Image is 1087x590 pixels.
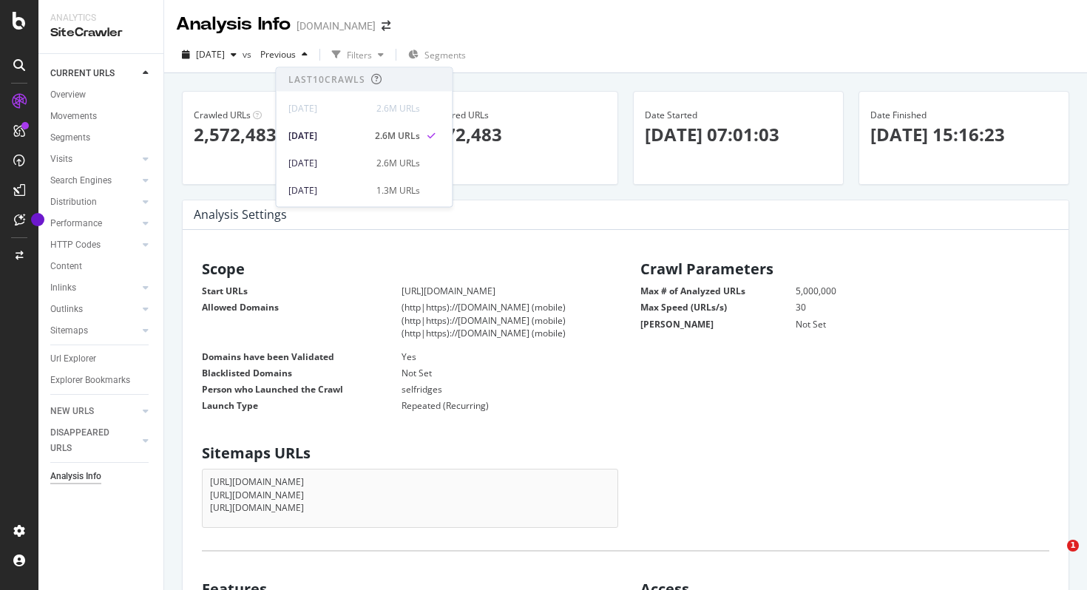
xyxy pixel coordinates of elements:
[288,183,368,197] div: [DATE]
[50,351,96,367] div: Url Explorer
[50,109,97,124] div: Movements
[365,383,611,396] dd: selfridges
[176,12,291,37] div: Analysis Info
[243,48,254,61] span: vs
[640,318,796,330] dt: [PERSON_NAME]
[50,425,125,456] div: DISAPPEARED URLS
[50,425,138,456] a: DISAPPEARED URLS
[202,301,402,313] dt: Allowed Domains
[202,350,402,363] dt: Domains have been Validated
[50,259,153,274] a: Content
[376,101,420,115] div: 2.6M URLs
[50,109,153,124] a: Movements
[50,237,101,253] div: HTTP Codes
[202,383,402,396] dt: Person who Launched the Crawl
[288,129,366,142] div: [DATE]
[196,48,225,61] span: 2025 Sep. 15th
[50,173,112,189] div: Search Engines
[759,285,1049,297] dd: 5,000,000
[50,194,97,210] div: Distribution
[50,373,153,388] a: Explorer Bookmarks
[50,152,138,167] a: Visits
[376,183,420,197] div: 1.3M URLs
[50,152,72,167] div: Visits
[326,43,390,67] button: Filters
[419,122,606,147] p: 2,572,483
[202,367,402,379] dt: Blacklisted Domains
[202,261,618,277] h2: Scope
[382,21,390,31] div: arrow-right-arrow-left
[365,285,611,297] dd: [URL][DOMAIN_NAME]
[50,404,94,419] div: NEW URLS
[1037,540,1072,575] iframe: Intercom live chat
[50,24,152,41] div: SiteCrawler
[210,475,610,488] li: [URL][DOMAIN_NAME]
[297,18,376,33] div: [DOMAIN_NAME]
[202,399,402,412] dt: Launch Type
[50,130,90,146] div: Segments
[640,285,796,297] dt: Max # of Analyzed URLs
[50,469,101,484] div: Analysis Info
[288,73,365,86] div: Last 10 Crawls
[365,367,611,379] dd: Not Set
[402,43,472,67] button: Segments
[375,129,420,142] div: 2.6M URLs
[759,301,1049,313] dd: 30
[31,213,44,226] div: Tooltip anchor
[50,469,153,484] a: Analysis Info
[50,66,115,81] div: CURRENT URLS
[50,130,153,146] a: Segments
[759,318,1049,330] dd: Not Set
[50,280,138,296] a: Inlinks
[402,327,611,339] li: (http|https)://[DOMAIN_NAME] (mobile)
[210,489,610,501] li: [URL][DOMAIN_NAME]
[50,216,138,231] a: Performance
[288,101,368,115] div: [DATE]
[210,501,610,514] li: [URL][DOMAIN_NAME]
[50,259,82,274] div: Content
[645,122,832,147] p: [DATE] 07:01:03
[365,350,611,363] dd: Yes
[50,373,130,388] div: Explorer Bookmarks
[365,399,611,412] dd: Repeated (Recurring)
[419,109,489,121] span: Discovered URLs
[50,302,138,317] a: Outlinks
[288,156,368,169] div: [DATE]
[1067,540,1079,552] span: 1
[202,285,402,297] dt: Start URLs
[376,156,420,169] div: 2.6M URLs
[254,43,314,67] button: Previous
[645,109,697,121] span: Date Started
[254,48,296,61] span: Previous
[50,12,152,24] div: Analytics
[424,49,466,61] span: Segments
[870,122,1057,147] p: [DATE] 15:16:23
[50,237,138,253] a: HTTP Codes
[202,445,618,461] h2: Sitemaps URLs
[402,314,611,327] li: (http|https)://[DOMAIN_NAME] (mobile)
[50,87,153,103] a: Overview
[50,323,138,339] a: Sitemaps
[50,66,138,81] a: CURRENT URLS
[640,261,1057,277] h2: Crawl Parameters
[870,109,927,121] span: Date Finished
[402,301,611,313] li: (http|https)://[DOMAIN_NAME] (mobile)
[347,49,372,61] div: Filters
[50,173,138,189] a: Search Engines
[50,323,88,339] div: Sitemaps
[50,194,138,210] a: Distribution
[50,302,83,317] div: Outlinks
[640,301,796,313] dt: Max Speed (URLs/s)
[194,205,287,225] h4: Analysis Settings
[50,280,76,296] div: Inlinks
[50,87,86,103] div: Overview
[50,351,153,367] a: Url Explorer
[50,404,138,419] a: NEW URLS
[50,216,102,231] div: Performance
[176,43,243,67] button: [DATE]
